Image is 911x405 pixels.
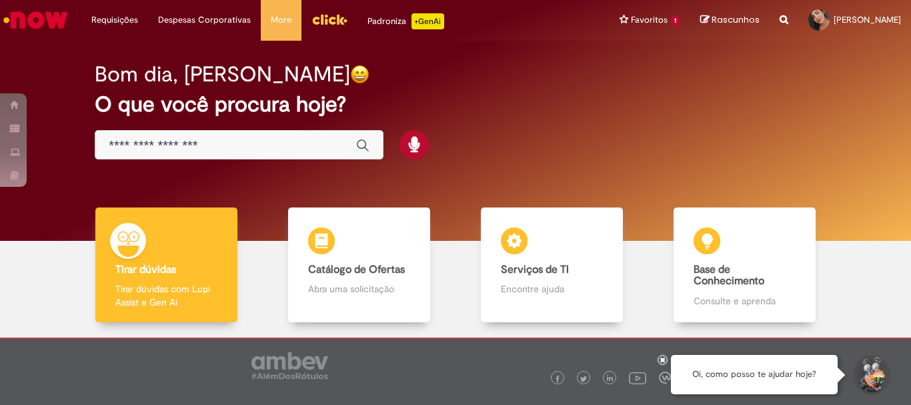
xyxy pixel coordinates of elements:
[308,282,409,296] p: Abra uma solicitação
[501,282,602,296] p: Encontre ajuda
[158,13,251,27] span: Despesas Corporativas
[712,13,760,26] span: Rascunhos
[350,65,369,84] img: happy-face.png
[648,208,841,323] a: Base de Conhecimento Consulte e aprenda
[580,376,587,382] img: logo_footer_twitter.png
[455,208,648,323] a: Serviços de TI Encontre ajuda
[95,93,816,116] h2: O que você procura hoje?
[91,13,138,27] span: Requisições
[694,294,795,308] p: Consulte e aprenda
[700,14,760,27] a: Rascunhos
[670,15,680,27] span: 1
[629,369,646,386] img: logo_footer_youtube.png
[607,375,614,383] img: logo_footer_linkedin.png
[367,13,444,29] div: Padroniza
[70,208,263,323] a: Tirar dúvidas Tirar dúvidas com Lupi Assist e Gen Ai
[308,263,405,276] b: Catálogo de Ofertas
[659,372,671,384] img: logo_footer_workplace.png
[271,13,291,27] span: More
[95,63,350,86] h2: Bom dia, [PERSON_NAME]
[834,14,901,25] span: [PERSON_NAME]
[501,263,569,276] b: Serviços de TI
[851,355,891,395] button: Iniciar Conversa de Suporte
[631,13,668,27] span: Favoritos
[671,355,838,394] div: Oi, como posso te ajudar hoje?
[115,263,176,276] b: Tirar dúvidas
[694,263,764,288] b: Base de Conhecimento
[411,13,444,29] p: +GenAi
[554,376,561,382] img: logo_footer_facebook.png
[263,208,455,323] a: Catálogo de Ofertas Abra uma solicitação
[115,282,217,309] p: Tirar dúvidas com Lupi Assist e Gen Ai
[311,9,347,29] img: click_logo_yellow_360x200.png
[251,352,328,379] img: logo_footer_ambev_rotulo_gray.png
[1,7,70,33] img: ServiceNow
